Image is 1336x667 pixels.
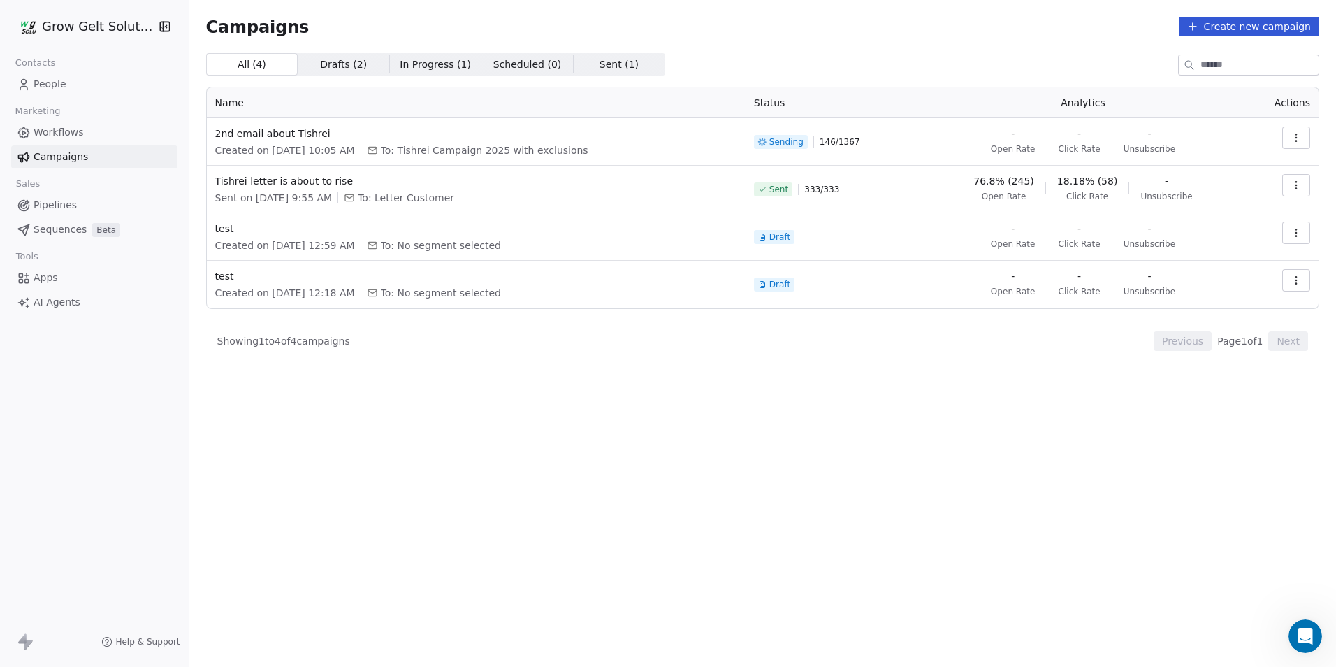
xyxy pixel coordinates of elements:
span: 2nd email about Tishrei [215,127,737,141]
img: Profile image for Fin [40,8,62,30]
a: Pipelines [11,194,177,217]
div: why does it take so long to send emails? [61,89,257,116]
span: Created on [DATE] 12:18 AM [215,286,355,300]
button: Next [1268,331,1308,351]
span: Sent [769,184,788,195]
th: Analytics [920,87,1246,118]
button: Gif picker [44,458,55,469]
span: test [215,222,737,236]
b: [EMAIL_ADDRESS][DOMAIN_NAME] [22,172,133,197]
span: Tishrei letter is about to rise [215,174,737,188]
span: - [1147,222,1151,236]
button: Home [219,6,245,32]
button: Grow Gelt Solutions [17,15,149,38]
button: Send a message… [240,452,262,475]
span: Help & Support [115,636,180,647]
span: 146 / 1367 [820,136,860,148]
span: Draft [769,279,790,290]
textarea: Message… [12,429,268,452]
span: - [1011,269,1015,283]
th: Status [746,87,920,118]
span: Showing 1 to 4 of 4 campaigns [217,334,350,348]
span: Click Rate [1066,191,1108,202]
span: Click Rate [1059,238,1101,250]
div: why does it take so long to send emails? [50,80,268,124]
button: go back [9,6,36,32]
span: Open Rate [991,238,1036,250]
span: - [1147,269,1151,283]
span: 18.18% (58) [1057,174,1118,188]
div: Fin says… [11,136,268,273]
span: - [1165,174,1168,188]
button: Emoji picker [22,458,33,469]
a: Help & Support [101,636,180,647]
span: Scheduled ( 0 ) [493,57,562,72]
span: Tools [10,246,44,267]
th: Actions [1246,87,1319,118]
div: Elazar says… [11,80,268,136]
span: - [1077,222,1081,236]
span: Sending [769,136,804,148]
span: Beta [92,223,120,237]
iframe: Intercom live chat [1288,619,1322,653]
span: 333 / 333 [804,184,839,195]
span: To: No segment selected [381,286,501,300]
span: Grow Gelt Solutions [42,17,154,36]
button: Upload attachment [66,458,78,469]
b: 1 day [34,220,64,231]
a: People [11,73,177,96]
span: People [34,77,66,92]
span: Created on [DATE] 12:59 AM [215,238,355,252]
span: Unsubscribe [1124,238,1175,250]
span: To: Tishrei Campaign 2025 with exclusions [381,143,588,157]
th: Name [207,87,746,118]
a: Campaigns [11,145,177,168]
span: Apps [34,271,58,285]
span: Created on [DATE] 10:05 AM [215,143,355,157]
div: Close [245,6,270,31]
span: Unsubscribe [1124,143,1175,155]
div: Fin • 1h ago [22,245,74,253]
span: Click Rate [1059,143,1101,155]
a: Workflows [11,121,177,144]
a: SequencesBeta [11,218,177,241]
span: Unsubscribe [1140,191,1192,202]
span: Campaigns [34,150,88,164]
span: Contacts [9,52,61,73]
span: - [1077,269,1081,283]
span: Pipelines [34,198,77,213]
span: Open Rate [982,191,1026,202]
span: - [1011,127,1015,141]
span: Click Rate [1059,286,1101,297]
a: Apps [11,266,177,289]
span: Sent ( 1 ) [600,57,639,72]
div: You’ll get replies here and in your email:✉️[EMAIL_ADDRESS][DOMAIN_NAME]Our usual reply time🕒1 da... [11,136,229,242]
span: Draft [769,231,790,243]
span: - [1077,127,1081,141]
div: You’ll get replies here and in your email: ✉️ [22,144,218,199]
span: - [1147,127,1151,141]
img: grow%20gelt%20logo%20(2).png [20,18,36,35]
span: Marketing [9,101,66,122]
span: Open Rate [991,286,1036,297]
span: 76.8% (245) [973,174,1034,188]
span: Sequences [34,222,87,237]
div: Our usual reply time 🕒 [22,206,218,234]
h1: Fin [68,13,85,24]
button: Previous [1154,331,1212,351]
span: AI Agents [34,295,80,310]
span: Open Rate [991,143,1036,155]
span: Unsubscribe [1124,286,1175,297]
span: Campaigns [206,17,310,36]
a: AI Agents [11,291,177,314]
span: test [215,269,737,283]
span: Sales [10,173,46,194]
span: Drafts ( 2 ) [320,57,367,72]
span: Sent on [DATE] 9:55 AM [215,191,333,205]
span: To: No segment selected [381,238,501,252]
span: Workflows [34,125,84,140]
button: Create new campaign [1179,17,1319,36]
span: In Progress ( 1 ) [400,57,471,72]
span: - [1011,222,1015,236]
span: Page 1 of 1 [1217,334,1263,348]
